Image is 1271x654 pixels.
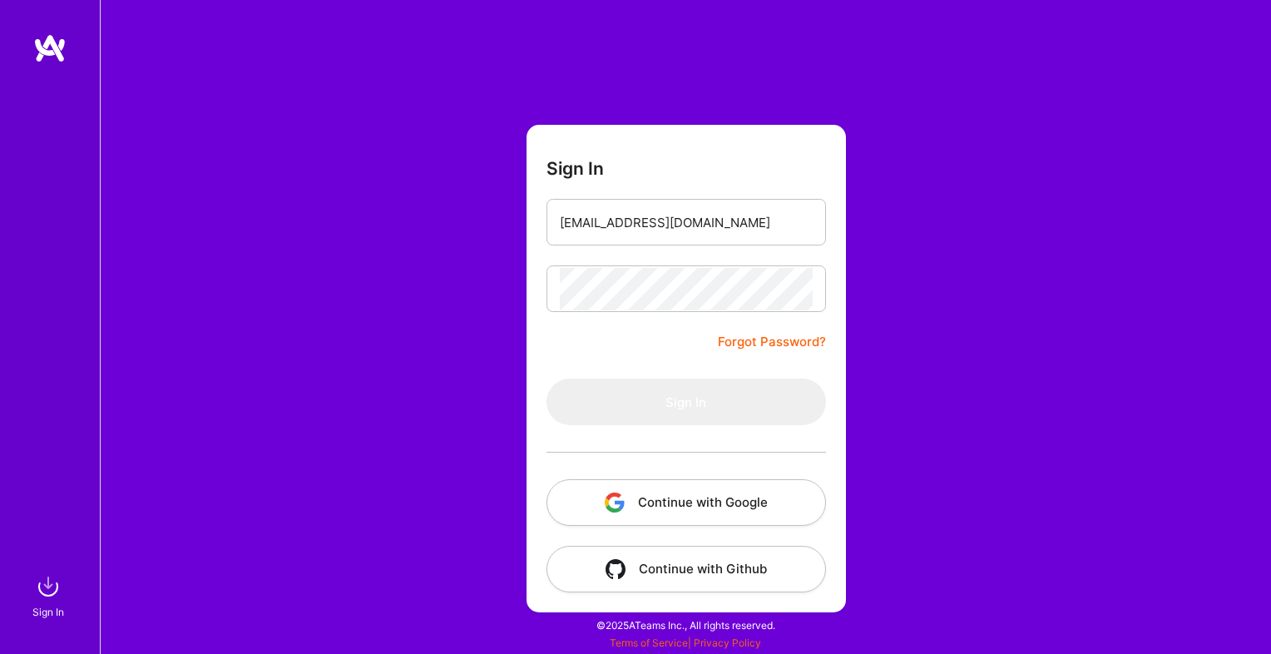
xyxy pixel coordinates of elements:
[546,546,826,592] button: Continue with Github
[610,637,688,649] a: Terms of Service
[560,201,813,244] input: Email...
[694,637,761,649] a: Privacy Policy
[35,570,65,621] a: sign inSign In
[32,603,64,621] div: Sign In
[606,559,626,579] img: icon
[546,158,604,179] h3: Sign In
[610,637,761,649] span: |
[546,379,826,425] button: Sign In
[100,604,1271,646] div: © 2025 ATeams Inc., All rights reserved.
[605,493,625,513] img: icon
[33,33,67,63] img: logo
[32,570,65,603] img: sign in
[546,479,826,526] button: Continue with Google
[718,332,826,352] a: Forgot Password?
